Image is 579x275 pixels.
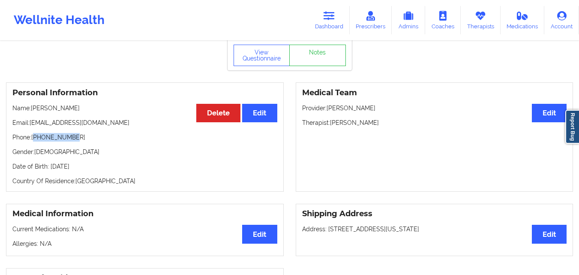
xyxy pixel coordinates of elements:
h3: Personal Information [12,88,277,98]
button: Edit [532,225,567,243]
button: Edit [242,104,277,122]
a: Admins [392,6,425,34]
a: Coaches [425,6,461,34]
a: Account [544,6,579,34]
h3: Medical Team [302,88,567,98]
p: Date of Birth: [DATE] [12,162,277,171]
a: Therapists [461,6,501,34]
a: Dashboard [309,6,350,34]
p: Provider: [PERSON_NAME] [302,104,567,112]
p: Current Medications: N/A [12,225,277,233]
a: Prescribers [350,6,392,34]
p: Address: [STREET_ADDRESS][US_STATE] [302,225,567,233]
button: View Questionnaire [234,45,290,66]
p: Name: [PERSON_NAME] [12,104,277,112]
a: Notes [289,45,346,66]
button: Edit [242,225,277,243]
p: Phone: [PHONE_NUMBER] [12,133,277,142]
button: Edit [532,104,567,122]
p: Gender: [DEMOGRAPHIC_DATA] [12,148,277,156]
h3: Medical Information [12,209,277,219]
h3: Shipping Address [302,209,567,219]
p: Email: [EMAIL_ADDRESS][DOMAIN_NAME] [12,118,277,127]
p: Therapist: [PERSON_NAME] [302,118,567,127]
p: Allergies: N/A [12,239,277,248]
p: Country Of Residence: [GEOGRAPHIC_DATA] [12,177,277,185]
a: Medications [501,6,545,34]
a: Report Bug [565,110,579,144]
button: Delete [196,104,240,122]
